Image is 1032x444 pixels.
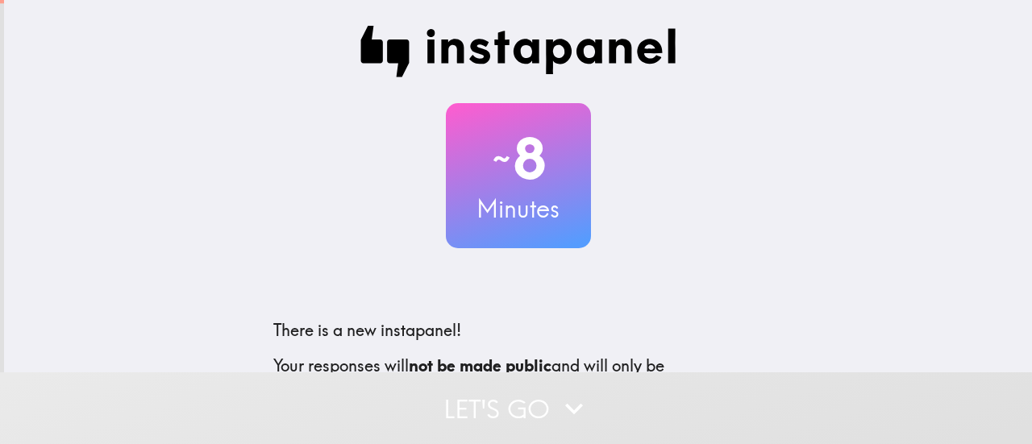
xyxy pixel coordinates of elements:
b: not be made public [409,355,551,376]
p: Your responses will and will only be confidentially shared with our clients. We'll need your emai... [273,355,764,422]
h3: Minutes [446,192,591,226]
img: Instapanel [360,26,676,77]
span: ~ [490,135,513,183]
span: There is a new instapanel! [273,320,461,340]
h2: 8 [446,126,591,192]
